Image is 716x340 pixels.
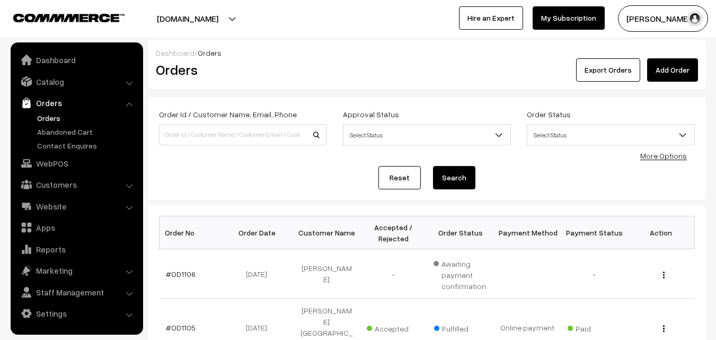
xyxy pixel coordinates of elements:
span: Select Status [527,124,695,145]
span: Select Status [343,124,511,145]
th: Action [627,216,694,249]
a: Hire an Expert [459,6,523,30]
a: Apps [13,218,139,237]
label: Order Id / Customer Name, Email, Phone [159,109,297,120]
th: Customer Name [293,216,360,249]
div: / [156,47,698,58]
a: Contact Enquires [34,140,139,151]
a: #OD1105 [166,323,196,332]
th: Payment Method [494,216,561,249]
a: Staff Management [13,283,139,302]
th: Payment Status [561,216,627,249]
a: More Options [640,151,687,160]
a: COMMMERCE [13,11,106,23]
a: Marketing [13,261,139,280]
a: Dashboard [156,48,195,57]
h2: Orders [156,62,326,78]
span: Select Status [527,126,694,144]
a: Add Order [647,58,698,82]
span: Paid [568,320,621,334]
a: Orders [34,112,139,124]
a: Settings [13,304,139,323]
a: Website [13,197,139,216]
a: #OD1106 [166,269,196,278]
th: Order Status [427,216,494,249]
a: Abandoned Cart [34,126,139,137]
button: [DOMAIN_NAME] [120,5,255,32]
a: Reset [378,166,421,189]
a: Orders [13,93,139,112]
span: Orders [198,48,222,57]
th: Accepted / Rejected [360,216,427,249]
a: Customers [13,175,139,194]
td: - [360,249,427,299]
button: Export Orders [576,58,640,82]
span: Awaiting payment confirmation [434,256,488,292]
button: [PERSON_NAME] [618,5,708,32]
a: WebPOS [13,154,139,173]
img: Menu [663,272,665,278]
a: My Subscription [533,6,605,30]
label: Order Status [527,109,571,120]
img: COMMMERCE [13,14,125,22]
td: - [561,249,627,299]
a: Reports [13,240,139,259]
td: [PERSON_NAME] [293,249,360,299]
img: Menu [663,325,665,332]
input: Order Id / Customer Name / Customer Email / Customer Phone [159,124,327,145]
span: Accepted [367,320,420,334]
a: Catalog [13,72,139,91]
a: Dashboard [13,50,139,69]
span: Fulfilled [434,320,487,334]
td: [DATE] [226,249,293,299]
label: Approval Status [343,109,399,120]
button: Search [433,166,475,189]
img: user [687,11,703,27]
th: Order Date [226,216,293,249]
th: Order No [160,216,226,249]
span: Select Status [343,126,510,144]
